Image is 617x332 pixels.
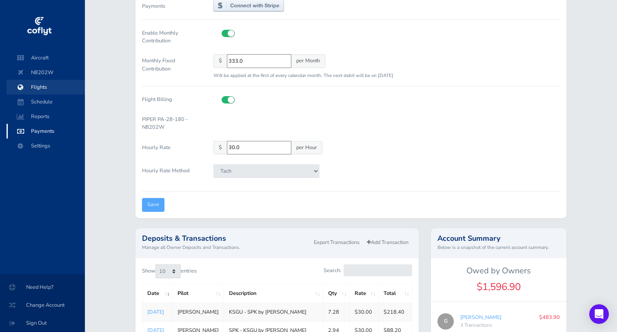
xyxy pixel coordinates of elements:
small: Will be applied at the first of every calendar month. The next debit will be on [DATE] [213,72,393,79]
div: 3 Transactions [460,321,533,330]
span: $ [213,54,227,68]
span: Change Account [10,298,75,312]
span: Reports [15,109,77,124]
span: Flights [15,80,77,95]
td: [PERSON_NAME] [173,303,224,321]
label: Hourly Rate Method [136,164,208,185]
select: Showentries [155,264,181,278]
span: Settings [15,139,77,153]
td: $218.40 [379,303,412,321]
td: $30.00 [350,303,379,321]
small: Manage all Owner Deposits and Transactions. [142,244,310,251]
label: Search: [324,264,412,276]
input: Save [142,198,164,211]
span: per Month [291,54,325,68]
td: KSGU - SPK by [PERSON_NAME] [224,303,323,321]
label: Monthly Fixed Contribution [136,54,208,79]
th: Description: activate to sort column ascending [224,284,323,303]
label: Show entries [142,264,197,278]
a: [PERSON_NAME] [460,314,502,321]
input: Search: [344,264,412,276]
th: Pilot: activate to sort column ascending [173,284,224,303]
label: Hourly Rate [136,141,208,158]
a: Export Transactions [310,237,363,248]
th: Rate: activate to sort column ascending [350,284,379,303]
a: Add Transaction [363,237,412,248]
th: Date: activate to sort column ascending [142,284,172,303]
div: $1,596.90 [431,279,566,295]
h2: Account Summary [437,235,560,242]
th: Total: activate to sort column ascending [379,284,412,303]
small: Below is a snapshot of the current account summary. [437,244,560,251]
label: Flight Billing [136,93,208,106]
span: Aircraft [15,51,77,65]
span: G [437,313,454,330]
span: Sign Out [10,316,75,330]
a: [DATE] [147,308,164,316]
th: Qty: activate to sort column ascending [323,284,350,303]
label: Enable Monthly Contribution [136,26,208,48]
span: N8202W [15,65,77,80]
h2: Deposits & Transactions [142,235,310,242]
label: PIPER PA-28-180 - N8202W [136,113,208,134]
span: Payments [15,124,77,139]
td: 7.28 [323,303,350,321]
div: Open Intercom Messenger [589,304,609,324]
p: $483.90 [539,313,560,321]
img: coflyt logo [26,14,53,39]
span: Schedule [15,95,77,109]
span: $ [213,141,227,154]
span: Need Help? [10,280,75,295]
span: per Hour [291,141,322,154]
h5: Owed by Owners [431,266,566,276]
